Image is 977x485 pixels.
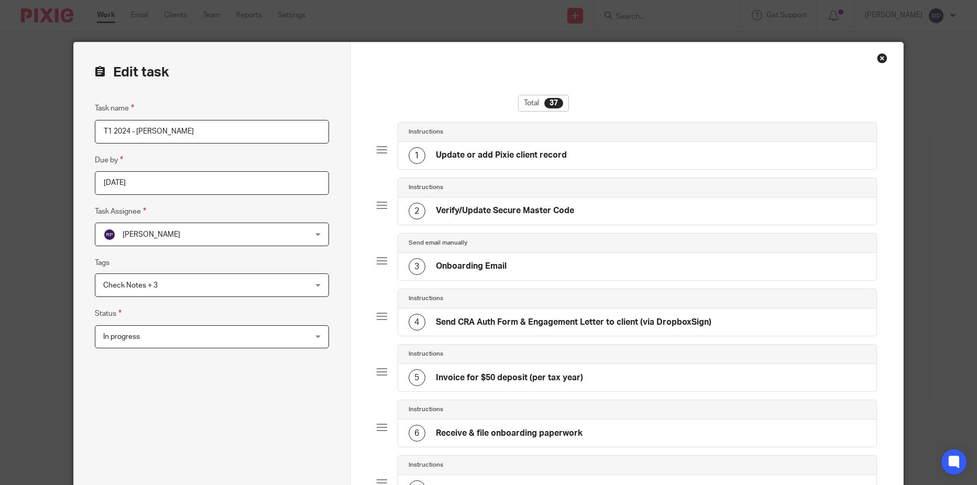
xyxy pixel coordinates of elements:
[436,205,574,216] h4: Verify/Update Secure Master Code
[409,314,425,330] div: 4
[436,150,567,161] h4: Update or add Pixie client record
[409,350,443,358] h4: Instructions
[409,147,425,164] div: 1
[409,258,425,275] div: 3
[409,369,425,386] div: 5
[409,183,443,192] h4: Instructions
[518,95,569,112] div: Total
[95,102,134,114] label: Task name
[409,461,443,469] h4: Instructions
[103,282,158,289] span: Check Notes + 3
[103,228,116,241] img: svg%3E
[95,63,329,81] h2: Edit task
[95,205,146,217] label: Task Assignee
[409,239,467,247] h4: Send email manually
[436,372,583,383] h4: Invoice for $50 deposit (per tax year)
[123,231,180,238] span: [PERSON_NAME]
[436,317,711,328] h4: Send CRA Auth Form & Engagement Letter to client (via DropboxSign)
[95,171,329,195] input: Pick a date
[95,258,109,268] label: Tags
[409,203,425,219] div: 2
[544,98,563,108] div: 37
[409,294,443,303] h4: Instructions
[95,307,122,319] label: Status
[103,333,140,340] span: In progress
[95,154,123,166] label: Due by
[409,405,443,414] h4: Instructions
[436,261,507,272] h4: Onboarding Email
[436,428,583,439] h4: Receive & file onboarding paperwork
[409,425,425,442] div: 6
[877,53,887,63] div: Close this dialog window
[409,128,443,136] h4: Instructions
